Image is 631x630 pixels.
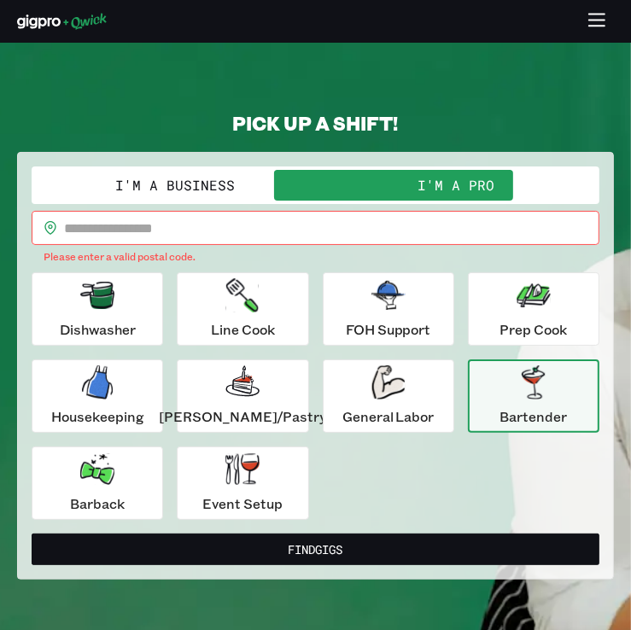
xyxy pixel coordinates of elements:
[60,319,136,340] p: Dishwasher
[177,359,308,433] button: [PERSON_NAME]/Pastry
[51,406,144,427] p: Housekeeping
[323,359,454,433] button: General Labor
[32,446,163,520] button: Barback
[32,534,599,565] button: FindGigs
[177,272,308,346] button: Line Cook
[159,406,326,427] p: [PERSON_NAME]/Pastry
[44,248,587,265] p: Please enter a valid postal code.
[342,406,435,427] p: General Labor
[211,319,275,340] p: Line Cook
[177,446,308,520] button: Event Setup
[346,319,431,340] p: FOH Support
[32,359,163,433] button: Housekeeping
[500,319,567,340] p: Prep Cook
[17,111,614,135] h2: PICK UP A SHIFT!
[468,359,599,433] button: Bartender
[35,170,316,201] button: I'm a Business
[316,170,597,201] button: I'm a Pro
[500,406,567,427] p: Bartender
[323,272,454,346] button: FOH Support
[202,493,283,514] p: Event Setup
[70,493,125,514] p: Barback
[32,272,163,346] button: Dishwasher
[468,272,599,346] button: Prep Cook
